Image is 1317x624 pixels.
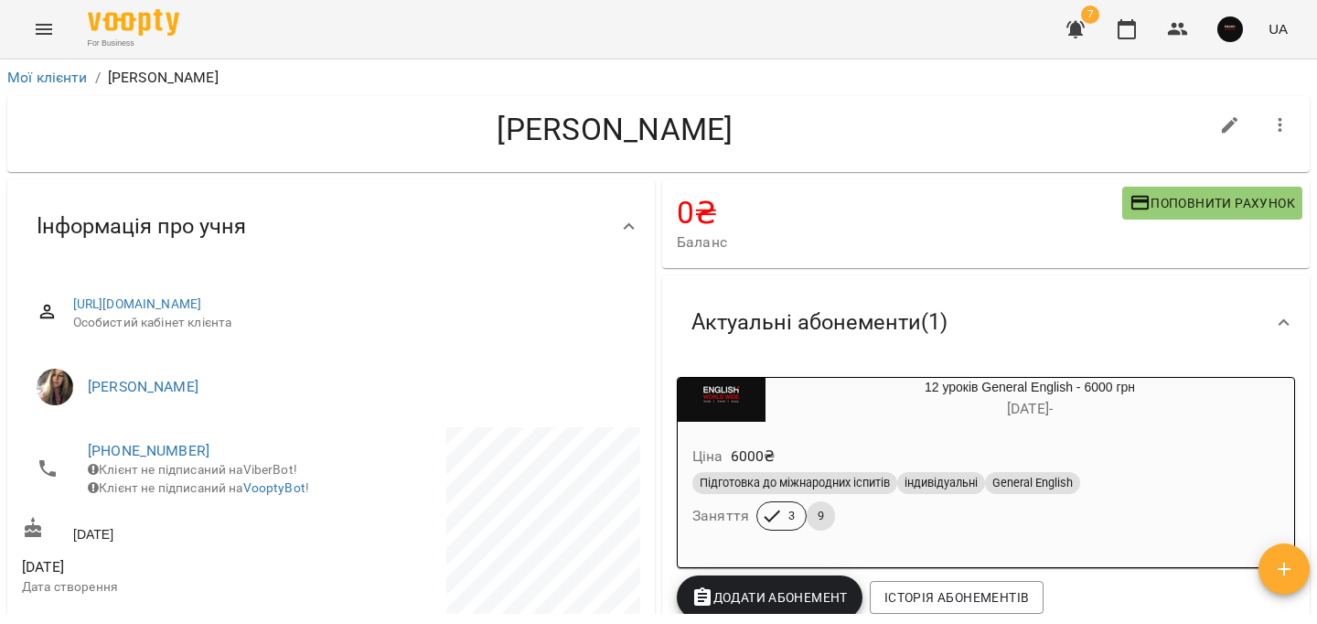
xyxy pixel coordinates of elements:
[22,556,327,578] span: [DATE]
[884,586,1029,608] span: Історія абонементів
[22,578,327,597] p: Дата створення
[243,480,305,495] a: VooptyBot
[692,475,897,491] span: Підготовка до міжнародних іспитів
[678,378,1294,553] button: 12 уроків General English - 6000 грн[DATE]- Ціна6000₴Підготовка до міжнародних іспитівіндивідуаль...
[37,212,246,241] span: Інформація про учня
[18,513,331,547] div: [DATE]
[766,378,1294,422] div: 12 уроків General English - 6000 грн
[731,446,776,468] p: 6000 ₴
[1130,192,1295,214] span: Поповнити рахунок
[108,67,219,89] p: [PERSON_NAME]
[677,576,862,619] button: Додати Абонемент
[692,503,749,529] h6: Заняття
[73,296,202,311] a: [URL][DOMAIN_NAME]
[88,462,297,477] span: Клієнт не підписаний на ViberBot!
[870,581,1044,614] button: Історія абонементів
[692,444,723,469] h6: Ціна
[22,7,66,51] button: Menu
[1269,19,1288,38] span: UA
[691,308,948,337] span: Актуальні абонементи ( 1 )
[1261,12,1295,46] button: UA
[22,111,1208,148] h4: [PERSON_NAME]
[662,275,1310,370] div: Актуальні абонементи(1)
[7,67,1310,89] nav: breadcrumb
[807,508,835,524] span: 9
[88,38,179,49] span: For Business
[7,69,88,86] a: Мої клієнти
[88,442,209,459] a: [PHONE_NUMBER]
[88,9,179,36] img: Voopty Logo
[897,475,985,491] span: індивідуальні
[678,378,766,422] div: 12 уроків General English - 6000 грн
[1081,5,1099,24] span: 7
[37,369,73,405] img: Бойко Олександра Вікторівна
[7,179,655,274] div: Інформація про учня
[73,314,626,332] span: Особистий кабінет клієнта
[1007,400,1053,417] span: [DATE] -
[95,67,101,89] li: /
[677,194,1122,231] h4: 0 ₴
[777,508,806,524] span: 3
[691,586,848,608] span: Додати Абонемент
[1122,187,1302,220] button: Поповнити рахунок
[985,475,1080,491] span: General English
[1217,16,1243,42] img: 5eed76f7bd5af536b626cea829a37ad3.jpg
[88,480,309,495] span: Клієнт не підписаний на !
[677,231,1122,253] span: Баланс
[88,378,198,395] a: [PERSON_NAME]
